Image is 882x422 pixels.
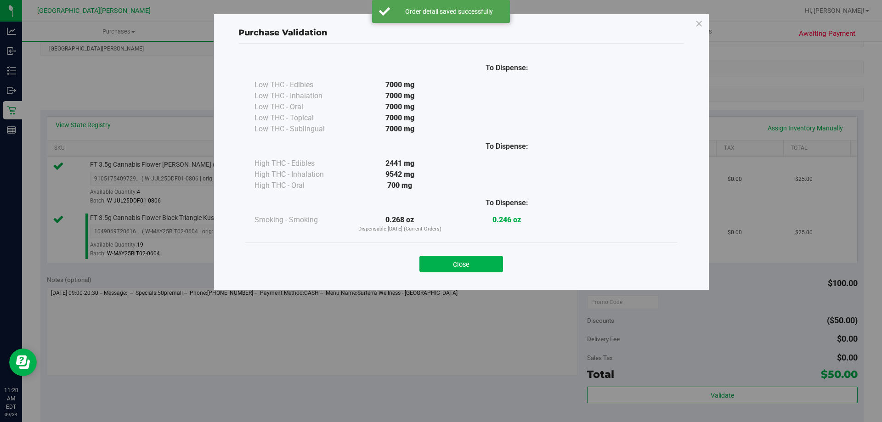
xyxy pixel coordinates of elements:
[346,169,453,180] div: 9542 mg
[254,101,346,113] div: Low THC - Oral
[346,101,453,113] div: 7000 mg
[453,197,560,208] div: To Dispense:
[254,90,346,101] div: Low THC - Inhalation
[9,349,37,376] iframe: Resource center
[254,214,346,225] div: Smoking - Smoking
[254,158,346,169] div: High THC - Edibles
[346,90,453,101] div: 7000 mg
[395,7,503,16] div: Order detail saved successfully
[346,79,453,90] div: 7000 mg
[453,141,560,152] div: To Dispense:
[346,180,453,191] div: 700 mg
[254,79,346,90] div: Low THC - Edibles
[254,113,346,124] div: Low THC - Topical
[254,180,346,191] div: High THC - Oral
[453,62,560,73] div: To Dispense:
[346,124,453,135] div: 7000 mg
[419,256,503,272] button: Close
[238,28,328,38] span: Purchase Validation
[346,113,453,124] div: 7000 mg
[254,169,346,180] div: High THC - Inhalation
[254,124,346,135] div: Low THC - Sublingual
[492,215,521,224] strong: 0.246 oz
[346,158,453,169] div: 2441 mg
[346,225,453,233] p: Dispensable [DATE] (Current Orders)
[346,214,453,233] div: 0.268 oz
